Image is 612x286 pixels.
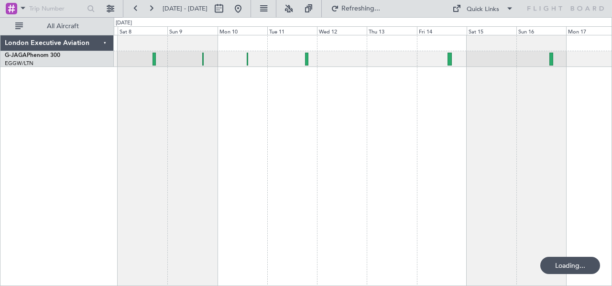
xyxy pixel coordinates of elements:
[218,26,267,35] div: Mon 10
[417,26,467,35] div: Fri 14
[341,5,381,12] span: Refreshing...
[116,19,132,27] div: [DATE]
[167,26,217,35] div: Sun 9
[5,53,60,58] a: G-JAGAPhenom 300
[467,26,516,35] div: Sat 15
[29,1,84,16] input: Trip Number
[163,4,208,13] span: [DATE] - [DATE]
[118,26,167,35] div: Sat 8
[5,53,27,58] span: G-JAGA
[5,60,33,67] a: EGGW/LTN
[367,26,416,35] div: Thu 13
[448,1,518,16] button: Quick Links
[317,26,367,35] div: Wed 12
[25,23,101,30] span: All Aircraft
[327,1,384,16] button: Refreshing...
[516,26,566,35] div: Sun 16
[267,26,317,35] div: Tue 11
[467,5,499,14] div: Quick Links
[11,19,104,34] button: All Aircraft
[540,257,600,274] div: Loading...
